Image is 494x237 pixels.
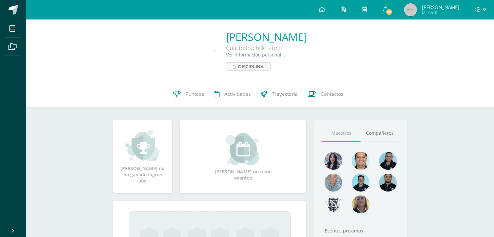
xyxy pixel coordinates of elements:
[404,3,417,16] img: 45x45
[322,228,399,234] div: Eventos próximos
[225,133,261,165] img: event_small.png
[120,130,166,184] div: [PERSON_NAME] no ha ganado logros aún
[224,91,251,97] span: Actividades
[352,195,370,213] img: aa9857ee84d8eb936f6c1e33e7ea3df6.png
[168,81,209,107] a: Punteos
[322,125,361,142] a: Maestros
[386,8,393,16] span: 50
[352,152,370,170] img: 677c00e80b79b0324b531866cf3fa47b.png
[238,63,264,70] span: Disciplina
[226,30,307,44] a: [PERSON_NAME]
[324,195,342,213] img: d483e71d4e13296e0ce68ead86aec0b8.png
[352,174,370,192] img: d220431ed6a2715784848fdc026b3719.png
[379,152,397,170] img: 4fefb2d4df6ade25d47ae1f03d061a50.png
[361,125,399,142] a: Compañeros
[379,174,397,192] img: 2207c9b573316a41e74c87832a091651.png
[226,44,307,52] div: Cuarto Bachillerato B
[422,4,459,10] span: [PERSON_NAME]
[272,91,298,97] span: Trayectoria
[211,133,276,181] div: [PERSON_NAME] no tiene eventos
[324,174,342,192] img: 55ac31a88a72e045f87d4a648e08ca4b.png
[226,62,271,71] a: Disciplina
[324,152,342,170] img: 31702bfb268df95f55e840c80866a926.png
[422,10,459,15] span: Mi Perfil
[209,81,256,107] a: Actividades
[256,81,303,107] a: Trayectoria
[125,130,160,162] img: achievement_small.png
[185,91,204,97] span: Punteos
[303,81,348,107] a: Contactos
[226,52,285,58] a: Ver información personal...
[321,91,343,97] span: Contactos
